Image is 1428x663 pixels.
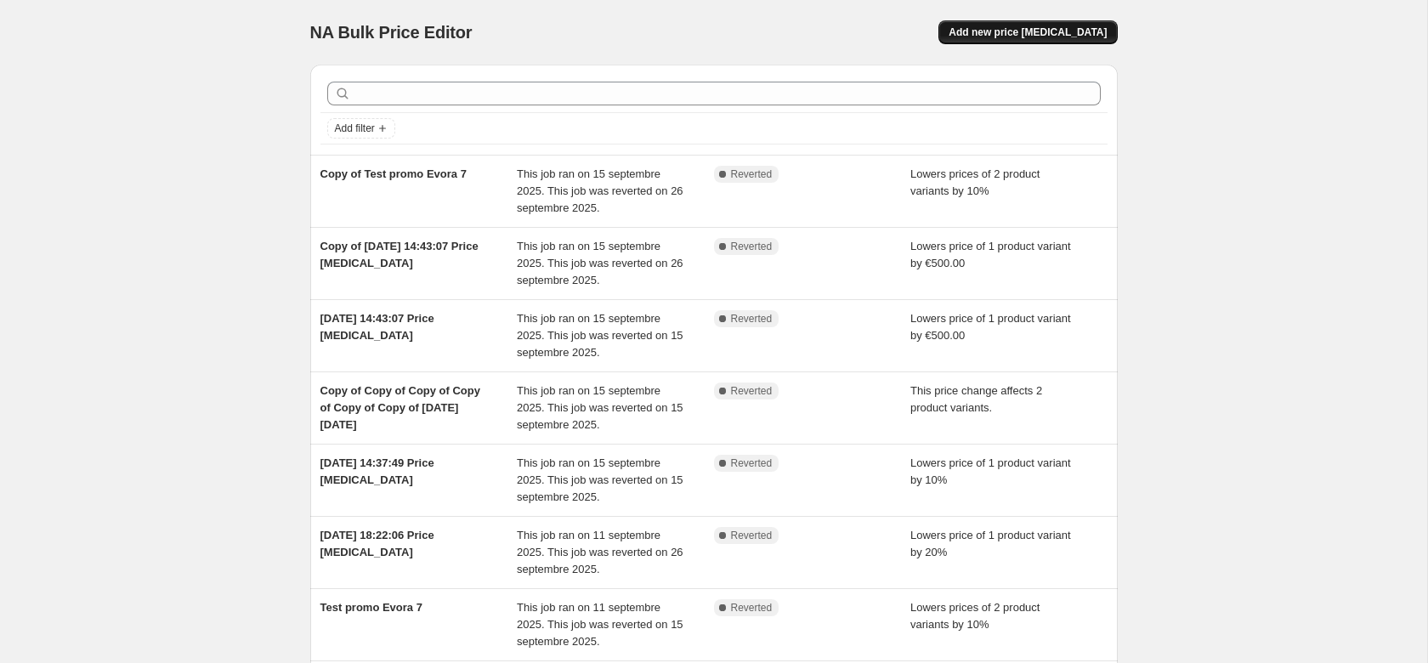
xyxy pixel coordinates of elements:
[517,240,683,286] span: This job ran on 15 septembre 2025. This job was reverted on 26 septembre 2025.
[335,122,375,135] span: Add filter
[320,167,467,180] span: Copy of Test promo Evora 7
[320,240,479,269] span: Copy of [DATE] 14:43:07 Price [MEDICAL_DATA]
[910,167,1040,197] span: Lowers prices of 2 product variants by 10%
[731,312,773,326] span: Reverted
[320,456,434,486] span: [DATE] 14:37:49 Price [MEDICAL_DATA]
[320,601,422,614] span: Test promo Evora 7
[731,240,773,253] span: Reverted
[910,384,1042,414] span: This price change affects 2 product variants.
[910,312,1071,342] span: Lowers price of 1 product variant by €500.00
[731,167,773,181] span: Reverted
[938,20,1117,44] button: Add new price [MEDICAL_DATA]
[910,529,1071,558] span: Lowers price of 1 product variant by 20%
[517,167,683,214] span: This job ran on 15 septembre 2025. This job was reverted on 26 septembre 2025.
[731,529,773,542] span: Reverted
[731,601,773,615] span: Reverted
[517,601,683,648] span: This job ran on 11 septembre 2025. This job was reverted on 15 septembre 2025.
[517,384,683,431] span: This job ran on 15 septembre 2025. This job was reverted on 15 septembre 2025.
[910,456,1071,486] span: Lowers price of 1 product variant by 10%
[310,23,473,42] span: NA Bulk Price Editor
[517,529,683,575] span: This job ran on 11 septembre 2025. This job was reverted on 26 septembre 2025.
[949,25,1107,39] span: Add new price [MEDICAL_DATA]
[517,312,683,359] span: This job ran on 15 septembre 2025. This job was reverted on 15 septembre 2025.
[517,456,683,503] span: This job ran on 15 septembre 2025. This job was reverted on 15 septembre 2025.
[910,240,1071,269] span: Lowers price of 1 product variant by €500.00
[320,312,434,342] span: [DATE] 14:43:07 Price [MEDICAL_DATA]
[731,384,773,398] span: Reverted
[327,118,395,139] button: Add filter
[320,529,434,558] span: [DATE] 18:22:06 Price [MEDICAL_DATA]
[731,456,773,470] span: Reverted
[910,601,1040,631] span: Lowers prices of 2 product variants by 10%
[320,384,480,431] span: Copy of Copy of Copy of Copy of Copy of Copy of [DATE][DATE]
